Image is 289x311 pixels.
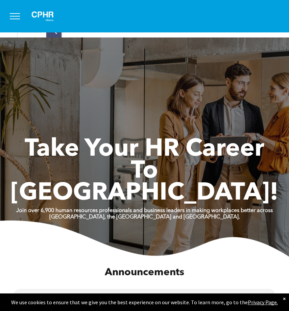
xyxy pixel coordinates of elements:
[26,5,59,27] img: A white background with a few lines on it
[49,214,240,220] strong: [GEOGRAPHIC_DATA], the [GEOGRAPHIC_DATA] and [GEOGRAPHIC_DATA].
[16,208,273,213] strong: Join over 6,900 human resources professionals and business leaders in making workplaces better ac...
[248,299,278,306] a: Privacy Page.
[105,267,184,278] span: Announcements
[6,7,24,25] button: menu
[25,137,264,162] span: Take Your HR Career
[10,159,279,206] span: To [GEOGRAPHIC_DATA]!
[283,295,286,302] div: Dismiss notification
